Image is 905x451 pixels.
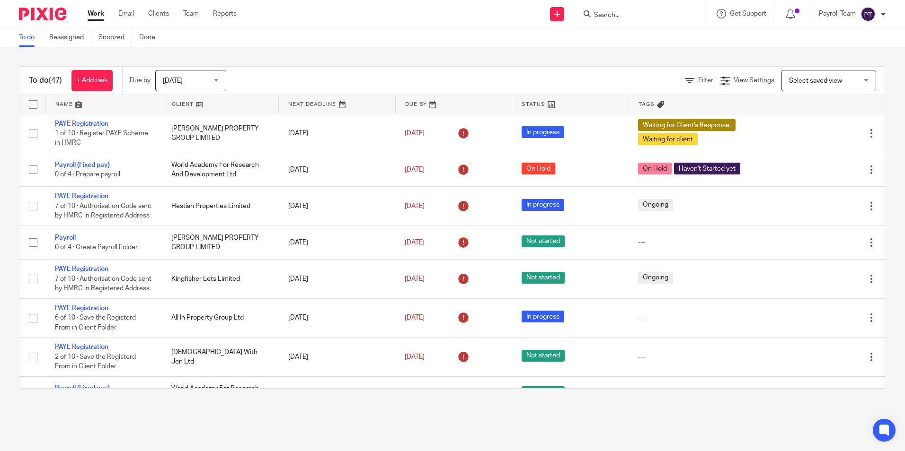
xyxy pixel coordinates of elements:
[405,203,425,209] span: [DATE]
[55,171,120,178] span: 0 of 4 · Prepare payroll
[405,354,425,360] span: [DATE]
[29,76,62,86] h1: To do
[162,114,278,153] td: [PERSON_NAME] PROPERTY GROUP LIMITED
[55,193,108,199] a: PAYE Registration
[55,314,136,331] span: 6 of 10 · Save the Registerd From in Client Folder
[698,77,713,84] span: Filter
[522,350,565,362] span: Not started
[55,244,138,251] span: 0 of 4 · Create Payroll Folder
[522,311,564,322] span: In progress
[19,28,42,47] a: To do
[55,234,76,241] a: Payroll
[405,276,425,282] span: [DATE]
[522,272,565,284] span: Not started
[71,70,113,91] a: + Add task
[638,272,673,284] span: Ongoing
[55,130,148,147] span: 1 of 10 · Register PAYE Scheme in HMRC
[55,121,108,127] a: PAYE Registration
[405,314,425,321] span: [DATE]
[279,225,395,259] td: [DATE]
[522,126,564,138] span: In progress
[522,235,565,247] span: Not started
[148,9,169,18] a: Clients
[638,199,673,211] span: Ongoing
[55,385,110,391] a: Payroll (Fixed pay)
[19,8,66,20] img: Pixie
[734,77,774,84] span: View Settings
[522,199,564,211] span: In progress
[118,9,134,18] a: Email
[88,9,104,18] a: Work
[130,76,151,85] p: Due by
[55,162,110,168] a: Payroll (Fixed pay)
[55,266,108,272] a: PAYE Registration
[139,28,162,47] a: Done
[55,276,151,292] span: 7 of 10 · Authorisation Code sent by HMRC in Registered Address
[522,386,565,398] span: Not started
[819,9,856,18] p: Payroll Team
[279,338,395,376] td: [DATE]
[279,260,395,298] td: [DATE]
[279,153,395,186] td: [DATE]
[162,338,278,376] td: [DEMOGRAPHIC_DATA] With Jen Ltd
[861,7,876,22] img: svg%3E
[593,11,678,20] input: Search
[162,187,278,225] td: Hestian Properties Limited
[213,9,237,18] a: Reports
[522,163,555,174] span: On Hold
[279,187,395,225] td: [DATE]
[674,163,740,174] span: Haven't Started yet
[279,298,395,337] td: [DATE]
[162,376,278,410] td: World Academy For Research And Development Ltd
[163,78,183,84] span: [DATE]
[55,344,108,350] a: PAYE Registration
[279,114,395,153] td: [DATE]
[638,163,672,174] span: On Hold
[162,298,278,337] td: All In Property Group Ltd
[162,260,278,298] td: Kingfisher Lets Limited
[49,28,91,47] a: Reassigned
[638,313,759,322] div: ---
[405,130,425,137] span: [DATE]
[55,203,151,219] span: 7 of 10 · Authorisation Code sent by HMRC in Registered Address
[638,133,698,145] span: Waiting for client
[162,225,278,259] td: [PERSON_NAME] PROPERTY GROUP LIMITED
[55,305,108,312] a: PAYE Registration
[405,239,425,246] span: [DATE]
[639,102,655,107] span: Tags
[279,376,395,410] td: [DATE]
[49,77,62,84] span: (47)
[183,9,199,18] a: Team
[405,166,425,173] span: [DATE]
[638,352,759,362] div: ---
[638,119,736,131] span: Waiting for Client's Response.
[789,78,842,84] span: Select saved view
[638,238,759,247] div: ---
[162,153,278,186] td: World Academy For Research And Development Ltd
[730,10,766,17] span: Get Support
[55,354,136,370] span: 2 of 10 · Save the Registerd From in Client Folder
[98,28,132,47] a: Snoozed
